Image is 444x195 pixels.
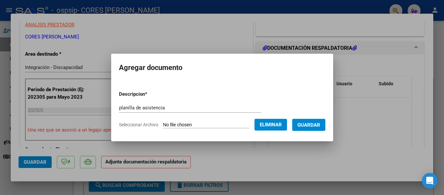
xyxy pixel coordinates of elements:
div: Open Intercom Messenger [422,173,437,188]
button: Guardar [292,119,325,131]
span: Seleccionar Archivo [119,122,158,127]
p: Descripcion [119,91,181,98]
button: Eliminar [255,119,287,131]
h2: Agregar documento [119,62,325,74]
span: Eliminar [260,122,282,128]
span: Guardar [297,122,320,128]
